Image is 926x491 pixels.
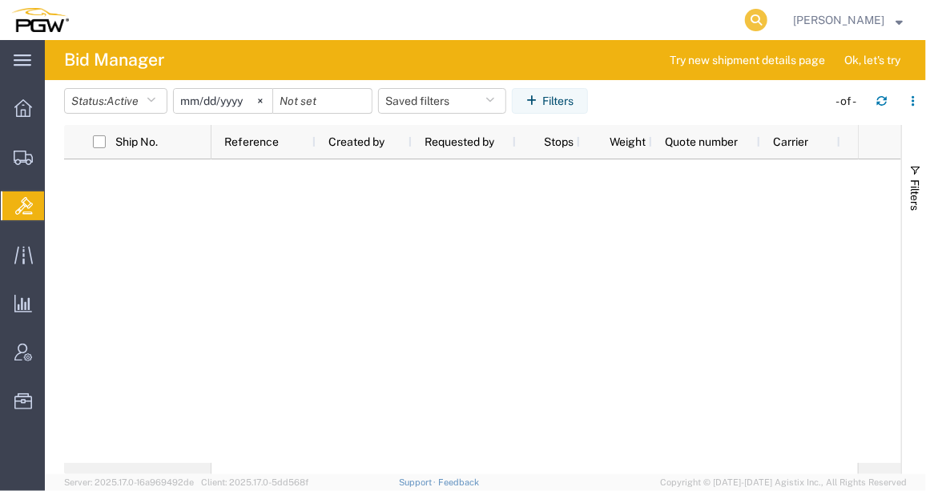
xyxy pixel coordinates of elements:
span: Quote number [665,135,738,148]
span: Carrier [773,135,808,148]
span: Rate [853,135,918,148]
span: Stops [529,135,574,148]
span: Ksenia Gushchina-Kerecz [793,11,884,29]
span: Weight [593,135,646,148]
span: Server: 2025.17.0-16a969492de [64,477,194,487]
span: Active [107,95,139,107]
h4: Bid Manager [64,40,164,80]
a: Support [399,477,439,487]
button: Filters [512,88,588,114]
div: - of - [835,93,864,110]
img: logo [11,8,69,32]
span: Requested by [425,135,494,148]
input: Not set [174,89,272,113]
button: Ok, let's try [831,47,914,73]
span: Try new shipment details page [670,52,825,69]
a: Feedback [438,477,479,487]
span: Client: 2025.17.0-5dd568f [201,477,308,487]
button: Status:Active [64,88,167,114]
button: Saved filters [378,88,506,114]
button: [PERSON_NAME] [792,10,904,30]
span: Ship No. [115,135,158,148]
input: Not set [273,89,372,113]
span: Copyright © [DATE]-[DATE] Agistix Inc., All Rights Reserved [660,476,907,489]
span: Created by [328,135,384,148]
span: Reference [224,135,279,148]
span: Filters [908,179,921,211]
